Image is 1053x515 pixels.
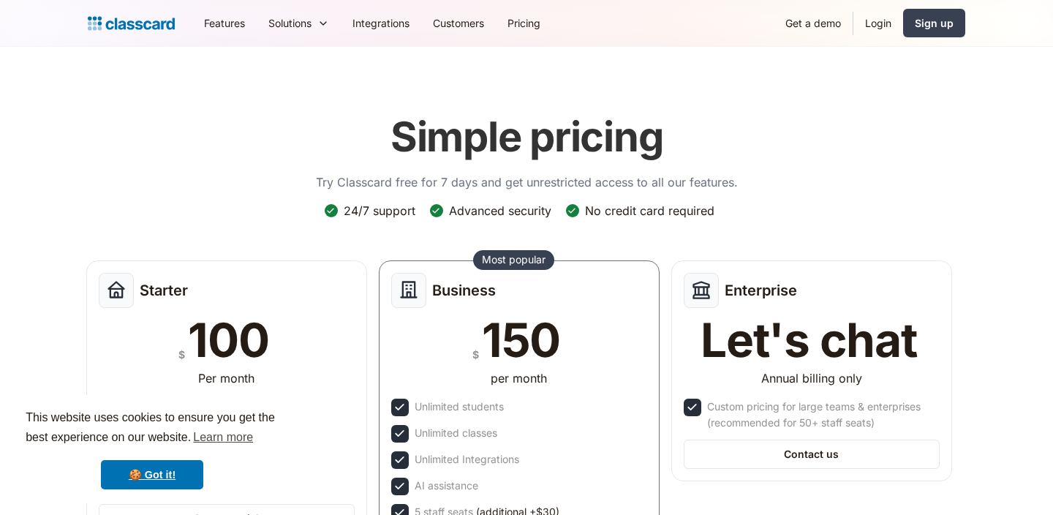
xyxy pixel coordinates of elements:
div: $ [178,345,185,364]
div: Annual billing only [761,369,862,387]
div: 24/7 support [344,203,415,219]
a: Integrations [341,7,421,40]
a: learn more about cookies [191,426,255,448]
div: Per month [198,369,254,387]
a: Features [192,7,257,40]
div: Solutions [268,15,312,31]
a: Pricing [496,7,552,40]
div: Unlimited students [415,399,504,415]
div: Let's chat [701,317,917,364]
a: dismiss cookie message [101,460,203,489]
h1: Simple pricing [390,113,663,162]
div: Unlimited classes [415,425,497,441]
h2: Starter [140,282,188,299]
div: No credit card required [585,203,714,219]
div: Solutions [257,7,341,40]
p: Try Classcard free for 7 days and get unrestricted access to all our features. [316,173,738,191]
div: 100 [188,317,268,364]
a: Get a demo [774,7,853,40]
span: This website uses cookies to ensure you get the best experience on our website. [26,409,279,448]
div: $ [472,345,479,364]
div: Unlimited Integrations [415,451,519,467]
h2: Enterprise [725,282,797,299]
div: Custom pricing for large teams & enterprises (recommended for 50+ staff seats) [707,399,937,431]
a: Logo [88,13,175,34]
div: Sign up [915,15,954,31]
div: Advanced security [449,203,551,219]
div: AI assistance [415,478,478,494]
div: 150 [482,317,560,364]
div: cookieconsent [12,395,292,503]
a: Contact us [684,440,940,469]
a: Login [853,7,903,40]
a: Sign up [903,9,965,37]
div: per month [491,369,547,387]
div: Most popular [482,252,546,267]
a: Customers [421,7,496,40]
h2: Business [432,282,496,299]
